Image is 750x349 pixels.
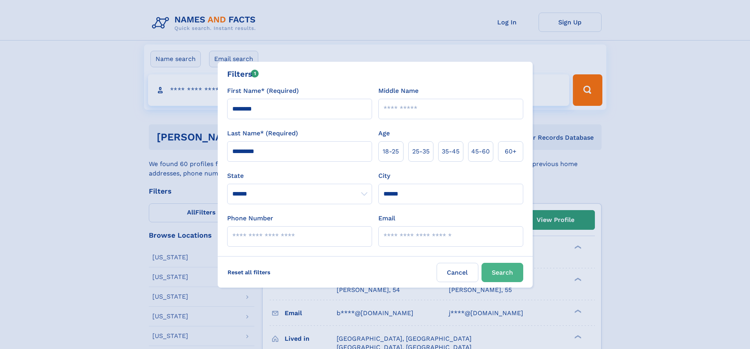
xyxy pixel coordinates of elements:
label: Email [378,214,395,223]
label: Phone Number [227,214,273,223]
span: 25‑35 [412,147,430,156]
button: Search [481,263,523,282]
span: 18‑25 [383,147,399,156]
label: First Name* (Required) [227,86,299,96]
span: 35‑45 [442,147,459,156]
label: Middle Name [378,86,419,96]
span: 45‑60 [471,147,490,156]
label: Reset all filters [222,263,276,282]
label: City [378,171,390,181]
label: Last Name* (Required) [227,129,298,138]
label: State [227,171,372,181]
span: 60+ [505,147,517,156]
label: Age [378,129,390,138]
label: Cancel [437,263,478,282]
div: Filters [227,68,259,80]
